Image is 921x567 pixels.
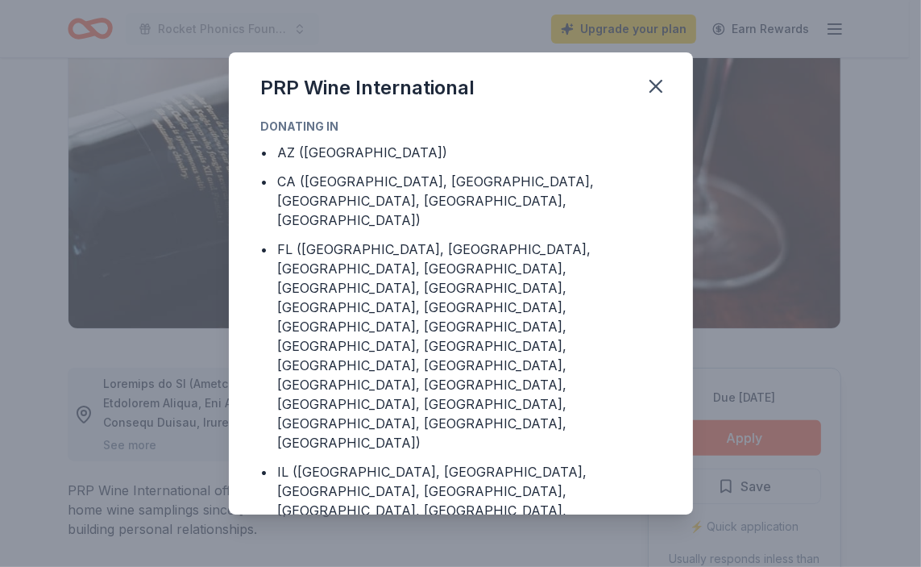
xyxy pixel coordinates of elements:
[261,143,268,162] div: •
[261,75,475,101] div: PRP Wine International
[278,172,661,230] div: CA ([GEOGRAPHIC_DATA], [GEOGRAPHIC_DATA], [GEOGRAPHIC_DATA], [GEOGRAPHIC_DATA], [GEOGRAPHIC_DATA])
[261,172,268,191] div: •
[261,462,268,482] div: •
[278,143,448,162] div: AZ ([GEOGRAPHIC_DATA])
[261,240,268,259] div: •
[278,240,661,452] div: FL ([GEOGRAPHIC_DATA], [GEOGRAPHIC_DATA], [GEOGRAPHIC_DATA], [GEOGRAPHIC_DATA], [GEOGRAPHIC_DATA]...
[261,117,661,136] div: Donating in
